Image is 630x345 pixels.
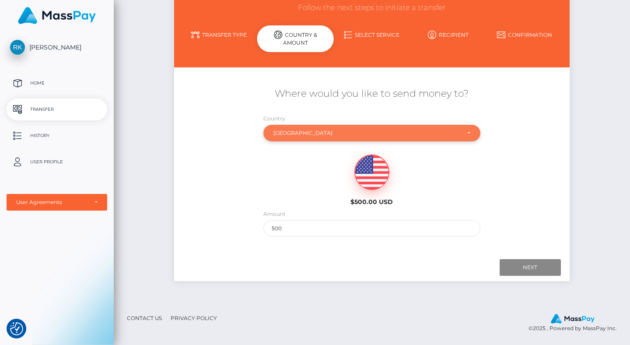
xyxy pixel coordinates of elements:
[551,314,595,324] img: MassPay
[263,125,481,141] button: Kazakhstan
[181,3,563,13] h3: Follow the next steps to initiate a transfer
[181,27,257,42] a: Transfer Type
[10,129,104,142] p: History
[18,7,96,24] img: MassPay
[528,313,623,333] div: © 2025 , Powered by MassPay Inc.
[263,210,286,218] label: Amount
[10,322,23,335] button: Consent Preferences
[257,25,334,52] div: Country & Amount
[500,259,561,276] input: Next
[486,27,563,42] a: Confirmation
[263,115,285,123] label: Country
[7,151,107,173] a: User Profile
[7,99,107,120] a: Transfer
[10,322,23,335] img: Revisit consent button
[334,27,410,42] a: Select Service
[181,87,563,101] h5: Where would you like to send money to?
[10,103,104,116] p: Transfer
[324,198,420,206] h6: $500.00 USD
[263,220,481,236] input: Amount to send in USD (Maximum: 500)
[167,311,220,325] a: Privacy Policy
[355,155,389,190] img: USD.png
[10,155,104,169] p: User Profile
[7,194,107,211] button: User Agreements
[16,199,88,206] div: User Agreements
[7,43,107,51] span: [PERSON_NAME]
[7,125,107,147] a: History
[410,27,486,42] a: Recipient
[273,130,461,137] div: [GEOGRAPHIC_DATA]
[123,311,165,325] a: Contact Us
[10,77,104,90] p: Home
[7,72,107,94] a: Home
